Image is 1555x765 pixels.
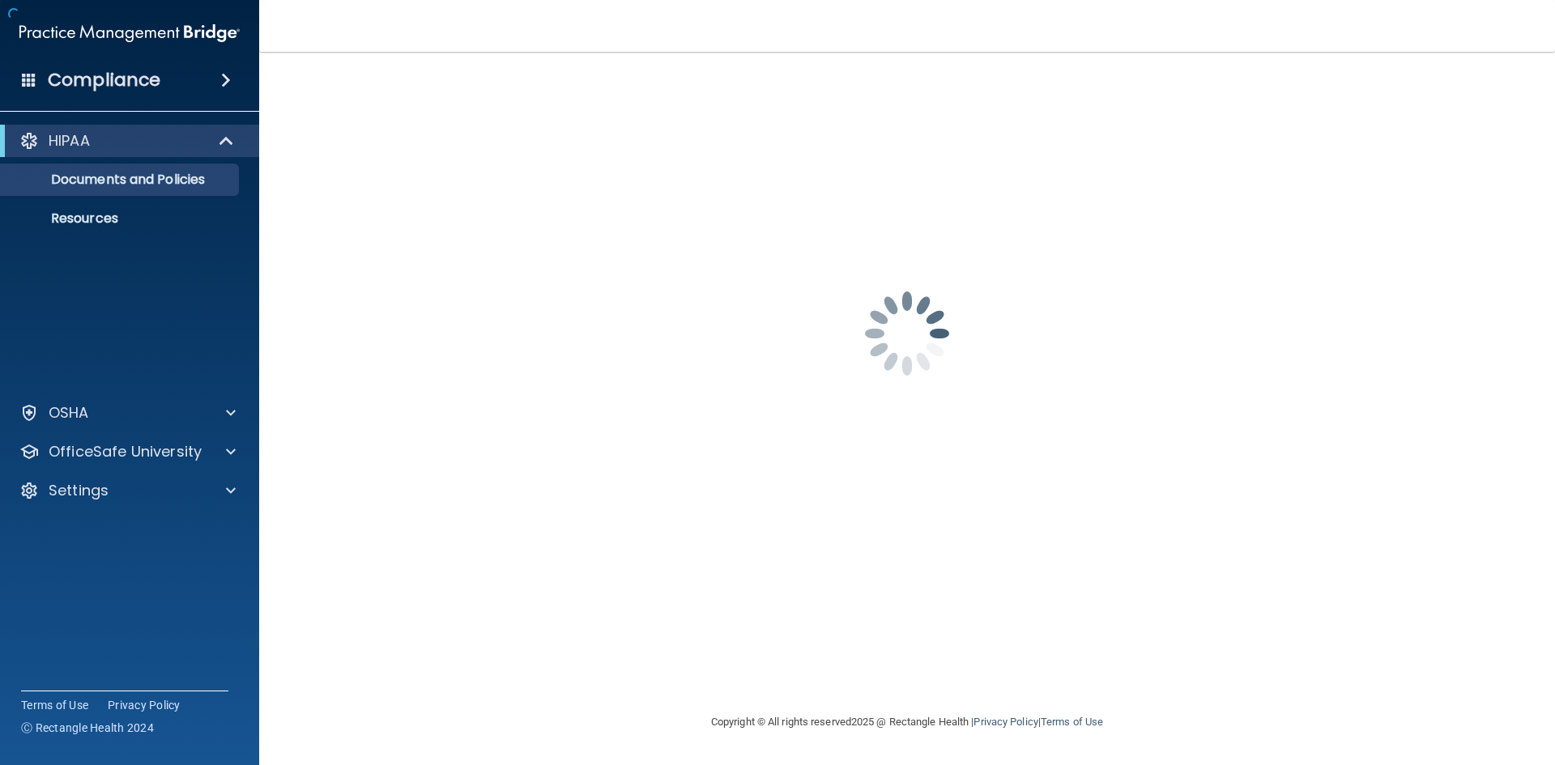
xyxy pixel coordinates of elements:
[611,696,1203,748] div: Copyright © All rights reserved 2025 @ Rectangle Health | |
[21,720,154,736] span: Ⓒ Rectangle Health 2024
[19,17,240,49] img: PMB logo
[48,69,160,91] h4: Compliance
[19,131,235,151] a: HIPAA
[973,716,1037,728] a: Privacy Policy
[1275,650,1536,715] iframe: Drift Widget Chat Controller
[19,481,236,500] a: Settings
[49,403,89,423] p: OSHA
[11,172,232,188] p: Documents and Policies
[1041,716,1103,728] a: Terms of Use
[19,403,236,423] a: OSHA
[11,210,232,227] p: Resources
[108,697,181,713] a: Privacy Policy
[19,442,236,461] a: OfficeSafe University
[49,442,202,461] p: OfficeSafe University
[826,253,988,414] img: spinner.e123f6fc.gif
[49,131,90,151] p: HIPAA
[49,481,109,500] p: Settings
[21,697,88,713] a: Terms of Use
